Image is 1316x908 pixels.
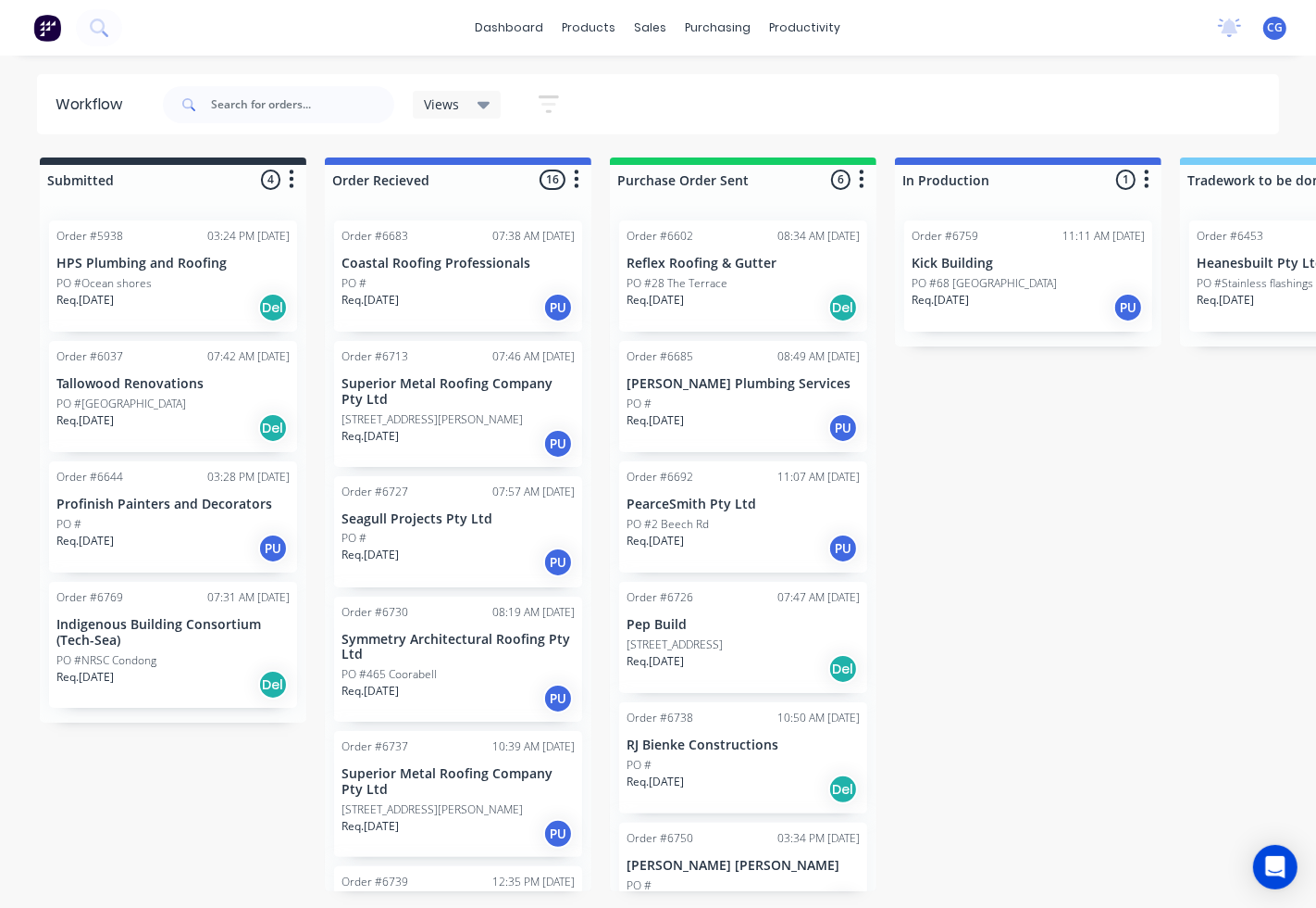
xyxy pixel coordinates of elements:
div: Order #6685 [627,348,693,365]
p: Pep Build [627,617,860,633]
div: Order #669211:07 AM [DATE]PearceSmith Pty LtdPO #2 Beech RdReq.[DATE]PU [619,461,867,573]
p: Req. [DATE] [341,428,399,445]
p: PO #465 Coorabell [341,666,437,683]
p: PO # [627,396,652,412]
div: Order #672607:47 AM [DATE]Pep Build[STREET_ADDRESS]Req.[DATE]Del [619,582,867,693]
div: Order #6713 [341,348,408,365]
div: purchasing [677,14,761,42]
p: HPS Plumbing and Roofing [56,256,290,271]
p: Tallowood Renovations [56,376,290,392]
p: PO # [627,877,652,894]
div: Del [828,775,858,804]
input: Search for orders... [211,86,394,123]
p: Req. [DATE] [627,292,684,309]
div: Open Intercom Messenger [1253,845,1297,889]
div: Order #6453 [1197,228,1263,245]
div: 08:34 AM [DATE] [777,228,860,245]
p: Profinish Painters and Decorators [56,497,290,512]
p: Seagull Projects Pty Ltd [341,511,575,527]
div: sales [626,14,677,42]
p: Req. [DATE] [56,292,114,309]
p: Symmetry Architectural Roofing Pty Ltd [341,632,575,663]
div: Order #675911:11 AM [DATE]Kick BuildingPO #68 [GEOGRAPHIC_DATA]Req.[DATE]PU [904,221,1152,332]
div: 07:46 AM [DATE] [492,348,575,365]
div: Workflow [56,94,131,116]
span: Views [424,95,459,114]
p: PO #Ocean shores [56,275,152,292]
p: PO # [56,516,81,533]
div: 11:11 AM [DATE] [1062,228,1145,245]
p: Req. [DATE] [56,669,114,686]
p: Req. [DATE] [1197,292,1254,309]
div: Order #6692 [627,469,693,486]
div: 08:19 AM [DATE] [492,604,575,621]
div: 07:47 AM [DATE] [777,589,860,606]
div: Order #593803:24 PM [DATE]HPS Plumbing and RoofingPO #Ocean shoresReq.[DATE]Del [49,221,297,332]
div: Order #6730 [341,604,408,621]
p: PO #28 The Terrace [627,275,727,292]
div: products [553,14,626,42]
div: Del [258,413,288,443]
p: Kick Building [912,256,1145,271]
div: Order #6769 [56,589,123,606]
div: 07:31 AM [DATE] [207,589,290,606]
div: PU [828,534,858,563]
p: [PERSON_NAME] Plumbing Services [627,376,860,392]
p: Req. [DATE] [627,533,684,549]
div: productivity [761,14,850,42]
div: PU [258,534,288,563]
div: Order #6737 [341,738,408,755]
div: Order #673008:19 AM [DATE]Symmetry Architectural Roofing Pty LtdPO #465 CoorabellReq.[DATE]PU [334,597,582,723]
p: [STREET_ADDRESS][PERSON_NAME] [341,411,523,428]
div: Order #660208:34 AM [DATE]Reflex Roofing & GutterPO #28 The TerraceReq.[DATE]Del [619,221,867,332]
div: Order #6726 [627,589,693,606]
p: Req. [DATE] [56,412,114,429]
p: Req. [DATE] [341,818,399,835]
div: Order #6739 [341,874,408,890]
div: 10:39 AM [DATE] [492,738,575,755]
div: 12:35 PM [DATE] [492,874,575,890]
div: Order #6750 [627,830,693,847]
div: Order #671307:46 AM [DATE]Superior Metal Roofing Company Pty Ltd[STREET_ADDRESS][PERSON_NAME]Req.... [334,341,582,467]
p: Req. [DATE] [627,653,684,670]
p: Superior Metal Roofing Company Pty Ltd [341,766,575,798]
p: Req. [DATE] [341,547,399,563]
div: PU [828,413,858,443]
div: 03:34 PM [DATE] [777,830,860,847]
div: Order #6759 [912,228,978,245]
div: PU [543,429,573,459]
p: PO # [341,530,366,547]
img: Factory [33,14,61,42]
p: Indigenous Building Consortium (Tech-Sea) [56,617,290,649]
p: [STREET_ADDRESS][PERSON_NAME] [341,801,523,818]
div: Order #5938 [56,228,123,245]
p: Coastal Roofing Professionals [341,256,575,271]
div: PU [543,293,573,322]
p: PO #[GEOGRAPHIC_DATA] [56,396,186,412]
div: Del [258,293,288,322]
span: CG [1267,19,1283,36]
p: [PERSON_NAME] [PERSON_NAME] [627,858,860,874]
p: Req. [DATE] [912,292,969,309]
div: 11:07 AM [DATE] [777,469,860,486]
div: Order #6738 [627,710,693,726]
p: PearceSmith Pty Ltd [627,497,860,512]
p: PO #Stainless flashings [1197,275,1313,292]
div: 07:57 AM [DATE] [492,484,575,500]
p: PO #NRSC Condong [56,652,156,669]
div: PU [1113,293,1143,322]
div: Order #668307:38 AM [DATE]Coastal Roofing ProfessionalsPO #Req.[DATE]PU [334,221,582,332]
div: 03:24 PM [DATE] [207,228,290,245]
div: 03:28 PM [DATE] [207,469,290,486]
div: Del [828,654,858,684]
p: Reflex Roofing & Gutter [627,256,860,271]
p: Req. [DATE] [341,683,399,700]
div: 10:50 AM [DATE] [777,710,860,726]
p: Req. [DATE] [56,533,114,549]
div: Order #6683 [341,228,408,245]
div: Order #673710:39 AM [DATE]Superior Metal Roofing Company Pty Ltd[STREET_ADDRESS][PERSON_NAME]Req.... [334,731,582,857]
p: PO # [341,275,366,292]
p: [STREET_ADDRESS] [627,637,723,653]
div: PU [543,548,573,577]
p: Req. [DATE] [341,292,399,309]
